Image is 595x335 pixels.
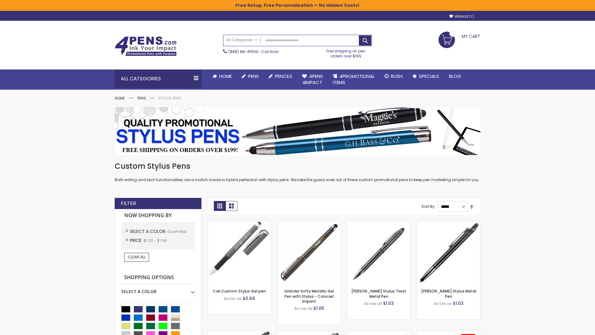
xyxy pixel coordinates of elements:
[417,221,480,284] img: Olson Stylus Metal Pen-Gunmetal
[380,69,408,83] a: Rush
[243,295,255,301] span: $0.84
[419,73,439,79] span: Specials
[208,69,237,83] a: Home
[434,301,452,306] span: As low as
[137,96,146,101] a: Pens
[449,14,474,19] a: Wishlist
[228,49,279,54] span: - Call Now!
[302,73,323,86] span: 4Pens 4impact
[115,96,125,101] a: Home
[213,288,266,294] a: Cali Custom Stylus Gel pen
[284,288,334,304] a: Islander Softy Metallic Gel Pen with Stylus - ColorJet Imprint
[158,96,181,101] strong: Stylus Pens
[237,69,264,83] a: Pens
[223,35,261,45] a: All Categories
[130,237,143,243] span: Price
[115,107,480,155] img: Stylus Pens
[128,254,146,260] span: Clear All
[444,69,466,83] a: Blog
[248,73,259,79] span: Pens
[115,36,177,56] img: 4Pens Custom Pens and Promotional Products
[408,69,444,83] a: Specials
[278,221,341,284] img: Islander Softy Metallic Gel Pen with Stylus - ColorJet Imprint-Gunmetal
[351,288,406,299] a: [PERSON_NAME] Stylus Twist Metal Pen
[421,288,476,299] a: [PERSON_NAME] Stylus Metal Pen
[228,49,258,54] a: (888) 88-4PENS
[121,200,136,207] strong: Filter
[219,73,232,79] span: Home
[224,296,242,301] span: As low as
[115,161,480,183] div: Both writing and tech functionalities are a match made in hybrid perfection with stylus pens. We ...
[275,73,292,79] span: Pencils
[121,271,195,284] strong: Shopping Options
[278,221,341,226] a: Islander Softy Metallic Gel Pen with Stylus - ColorJet Imprint-Gunmetal
[347,221,410,226] a: Colter Stylus Twist Metal Pen-Gunmetal
[453,300,464,306] span: $1.03
[115,69,201,88] div: All Categories
[130,228,167,234] span: Select A Color
[313,305,324,311] span: $1.05
[328,69,380,90] a: 4PROMOTIONALITEMS
[167,229,187,234] span: Gunmetal
[320,46,372,59] div: Free shipping on pen orders over $199
[383,300,394,306] span: $1.03
[208,221,271,284] img: Cali Custom Stylus Gel pen-Gunmetal
[333,73,375,86] span: 4PROMOTIONAL ITEMS
[121,284,195,295] div: Select A Color
[121,209,195,222] strong: Now Shopping by
[143,238,167,243] span: $1.00 - $1.99
[449,73,461,79] span: Blog
[364,301,382,306] span: As low as
[115,161,480,171] h1: Custom Stylus Pens
[124,253,149,261] a: Clear All
[347,221,410,284] img: Colter Stylus Twist Metal Pen-Gunmetal
[214,201,226,211] strong: Grid
[297,69,328,90] a: 4Pens4impact
[417,221,480,226] a: Olson Stylus Metal Pen-Gunmetal
[264,69,297,83] a: Pencils
[227,38,258,42] span: All Categories
[391,73,403,79] span: Rush
[208,221,271,226] a: Cali Custom Stylus Gel pen-Gunmetal
[294,306,312,311] span: As low as
[421,204,434,209] label: Sort By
